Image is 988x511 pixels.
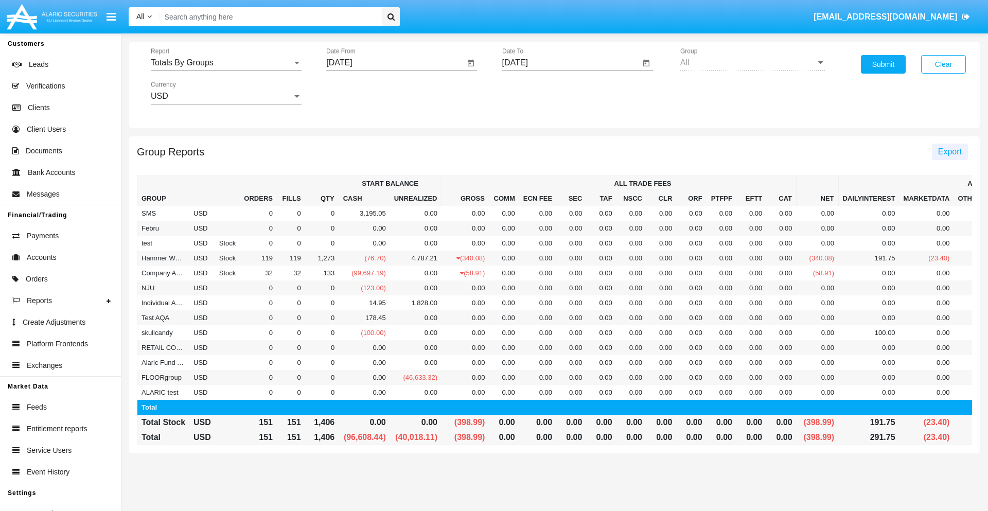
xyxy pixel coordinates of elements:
[586,236,616,251] td: 0.00
[442,340,489,355] td: 0.00
[766,236,796,251] td: 0.00
[240,221,277,236] td: 0
[766,206,796,221] td: 0.00
[339,340,390,355] td: 0.00
[766,251,796,266] td: 0.00
[676,221,706,236] td: 0.00
[240,280,277,295] td: 0
[646,221,676,236] td: 0.00
[899,340,954,355] td: 0.00
[736,221,766,236] td: 0.00
[390,340,442,355] td: 0.00
[766,295,796,310] td: 0.00
[676,191,706,206] th: ORF
[676,236,706,251] td: 0.00
[390,310,442,325] td: 0.00
[390,221,442,236] td: 0.00
[137,251,190,266] td: Hammer Web Lite
[616,221,646,236] td: 0.00
[189,340,215,355] td: USD
[586,340,616,355] td: 0.00
[442,295,489,310] td: 0.00
[838,266,899,280] td: 0.00
[838,251,899,266] td: 191.75
[707,310,736,325] td: 0.00
[189,370,215,385] td: USD
[586,251,616,266] td: 0.00
[442,176,489,206] th: Gross
[442,251,489,266] td: (340.08)
[899,221,954,236] td: 0.00
[736,310,766,325] td: 0.00
[339,206,390,221] td: 3,195.05
[137,148,204,156] h5: Group Reports
[707,340,736,355] td: 0.00
[519,310,556,325] td: 0.00
[814,12,957,21] span: [EMAIL_ADDRESS][DOMAIN_NAME]
[556,251,586,266] td: 0.00
[151,58,214,67] span: Totals By Groups
[489,340,519,355] td: 0.00
[390,251,442,266] td: 4,787.21
[616,236,646,251] td: 0.00
[240,251,277,266] td: 119
[707,251,736,266] td: 0.00
[339,280,390,295] td: (123.00)
[23,317,85,328] span: Create Adjustments
[390,295,442,310] td: 1,828.00
[766,325,796,340] td: 0.00
[899,266,954,280] td: 0.00
[489,251,519,266] td: 0.00
[189,295,215,310] td: USD
[707,266,736,280] td: 0.00
[277,340,305,355] td: 0
[339,191,390,206] th: Cash
[305,236,339,251] td: 0
[766,310,796,325] td: 0.00
[586,206,616,221] td: 0.00
[27,189,60,200] span: Messages
[442,370,489,385] td: 0.00
[137,355,190,370] td: Alaric Fund Accounts
[797,206,838,221] td: 0.00
[189,355,215,370] td: USD
[137,340,190,355] td: RETAIL COMPANIES
[586,295,616,310] td: 0.00
[442,236,489,251] td: 0.00
[797,251,838,266] td: (340.08)
[390,206,442,221] td: 0.00
[736,325,766,340] td: 0.00
[519,191,556,206] th: Ecn Fee
[137,221,190,236] td: Febru
[240,355,277,370] td: 0
[151,92,168,100] span: USD
[707,355,736,370] td: 0.00
[616,295,646,310] td: 0.00
[676,325,706,340] td: 0.00
[838,355,899,370] td: 0.00
[861,55,906,74] button: Submit
[809,3,975,31] a: [EMAIL_ADDRESS][DOMAIN_NAME]
[797,221,838,236] td: 0.00
[390,191,442,206] th: Unrealized
[339,221,390,236] td: 0.00
[797,176,838,206] th: Net
[556,266,586,280] td: 0.00
[707,206,736,221] td: 0.00
[519,325,556,340] td: 0.00
[797,340,838,355] td: 0.00
[339,295,390,310] td: 14.95
[5,2,99,32] img: Logo image
[28,102,50,113] span: Clients
[339,325,390,340] td: (100.00)
[519,236,556,251] td: 0.00
[646,355,676,370] td: 0.00
[616,340,646,355] td: 0.00
[28,167,76,178] span: Bank Accounts
[189,221,215,236] td: USD
[797,310,838,325] td: 0.00
[766,355,796,370] td: 0.00
[707,295,736,310] td: 0.00
[932,144,968,160] button: Export
[189,266,215,280] td: USD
